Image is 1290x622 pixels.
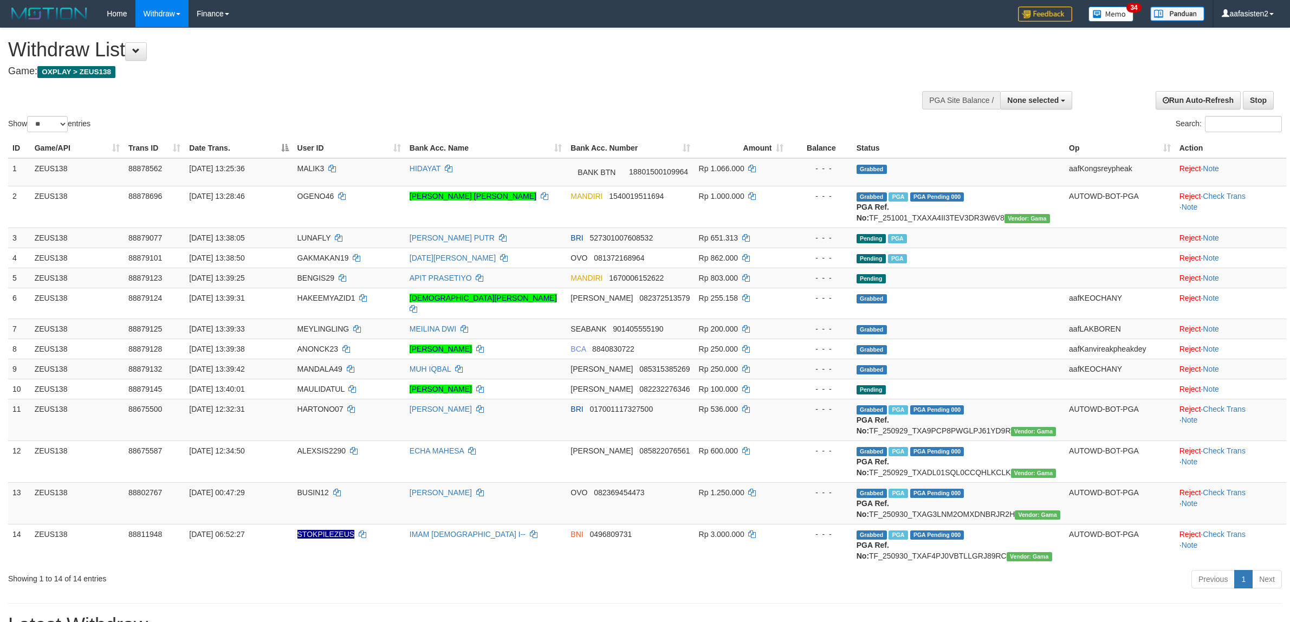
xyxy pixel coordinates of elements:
[571,163,623,182] span: BANK BTN
[639,365,690,373] span: Copy 085315385269 to clipboard
[699,294,738,302] span: Rp 255.158
[8,5,90,22] img: MOTION_logo.png
[1203,530,1246,539] a: Check Trans
[1007,96,1059,105] span: None selected
[889,489,907,498] span: Marked by aafsreyleap
[571,234,583,242] span: BRI
[297,385,345,393] span: MAULIDATUL
[639,385,690,393] span: Copy 082232276346 to clipboard
[8,440,30,482] td: 12
[1175,186,1286,228] td: · ·
[1150,7,1204,21] img: panduan.png
[189,254,244,262] span: [DATE] 13:38:50
[297,488,329,497] span: BUSIN12
[792,273,847,283] div: - - -
[8,138,30,158] th: ID
[297,234,331,242] span: LUNAFLY
[8,288,30,319] td: 6
[1004,214,1050,223] span: Vendor URL: https://trx31.1velocity.biz
[1203,405,1246,413] a: Check Trans
[613,325,663,333] span: Copy 901405555190 to clipboard
[30,379,124,399] td: ZEUS138
[128,345,162,353] span: 88879128
[297,274,334,282] span: BENGIS29
[293,138,405,158] th: User ID: activate to sort column ascending
[1065,440,1175,482] td: AUTOWD-BOT-PGA
[189,294,244,302] span: [DATE] 13:39:31
[185,138,293,158] th: Date Trans.: activate to sort column descending
[1175,268,1286,288] td: ·
[1175,138,1286,158] th: Action
[1179,488,1201,497] a: Reject
[594,488,644,497] span: Copy 082369454473 to clipboard
[1203,446,1246,455] a: Check Trans
[852,524,1065,566] td: TF_250930_TXAF4PJ0VBTLLGRJ89RC
[639,446,690,455] span: Copy 085822076561 to clipboard
[1065,339,1175,359] td: aafKanvireakpheakdey
[189,345,244,353] span: [DATE] 13:39:38
[410,164,440,173] a: HIDAYAT
[571,274,602,282] span: MANDIRI
[189,385,244,393] span: [DATE] 13:40:01
[571,345,586,353] span: BCA
[1018,7,1072,22] img: Feedback.jpg
[699,385,738,393] span: Rp 100.000
[695,138,788,158] th: Amount: activate to sort column ascending
[1065,288,1175,319] td: aafKEOCHANY
[699,530,744,539] span: Rp 3.000.000
[571,488,587,497] span: OVO
[589,530,632,539] span: Copy 0496809731 to clipboard
[30,482,124,524] td: ZEUS138
[1203,192,1246,200] a: Check Trans
[30,399,124,440] td: ZEUS138
[189,274,244,282] span: [DATE] 13:39:25
[852,186,1065,228] td: TF_251001_TXAXA4II3TEV3DR3W6V8
[699,405,738,413] span: Rp 536.000
[128,274,162,282] span: 88879123
[1065,359,1175,379] td: aafKEOCHANY
[609,274,664,282] span: Copy 1670006152622 to clipboard
[1182,541,1198,549] a: Note
[1011,427,1056,436] span: Vendor URL: https://trx31.1velocity.biz
[699,234,738,242] span: Rp 651.313
[410,325,456,333] a: MEILINA DWI
[699,345,738,353] span: Rp 250.000
[852,399,1065,440] td: TF_250929_TXA9PCP8PWGLPJ61YD9R
[1015,510,1060,520] span: Vendor URL: https://trx31.1velocity.biz
[410,234,495,242] a: [PERSON_NAME] PUTR
[30,288,124,319] td: ZEUS138
[792,384,847,394] div: - - -
[189,488,244,497] span: [DATE] 00:47:29
[8,482,30,524] td: 13
[1182,416,1198,424] a: Note
[594,254,644,262] span: Copy 081372168964 to clipboard
[189,164,244,173] span: [DATE] 13:25:36
[888,234,907,243] span: Marked by aafanarl
[405,138,567,158] th: Bank Acc. Name: activate to sort column ascending
[857,254,886,263] span: Pending
[30,319,124,339] td: ZEUS138
[8,228,30,248] td: 3
[30,359,124,379] td: ZEUS138
[792,344,847,354] div: - - -
[128,488,162,497] span: 88802767
[699,446,738,455] span: Rp 600.000
[857,499,889,519] b: PGA Ref. No:
[8,186,30,228] td: 2
[852,440,1065,482] td: TF_250929_TXADL01SQL0CCQHLKCLK
[410,365,451,373] a: MUH IQBAL
[792,529,847,540] div: - - -
[857,234,886,243] span: Pending
[1179,530,1201,539] a: Reject
[8,569,529,584] div: Showing 1 to 14 of 14 entries
[128,405,162,413] span: 88675500
[128,234,162,242] span: 88879077
[1182,203,1198,211] a: Note
[639,294,690,302] span: Copy 082372513579 to clipboard
[1203,164,1219,173] a: Note
[1203,488,1246,497] a: Check Trans
[792,445,847,456] div: - - -
[1179,234,1201,242] a: Reject
[189,234,244,242] span: [DATE] 13:38:05
[571,530,583,539] span: BNI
